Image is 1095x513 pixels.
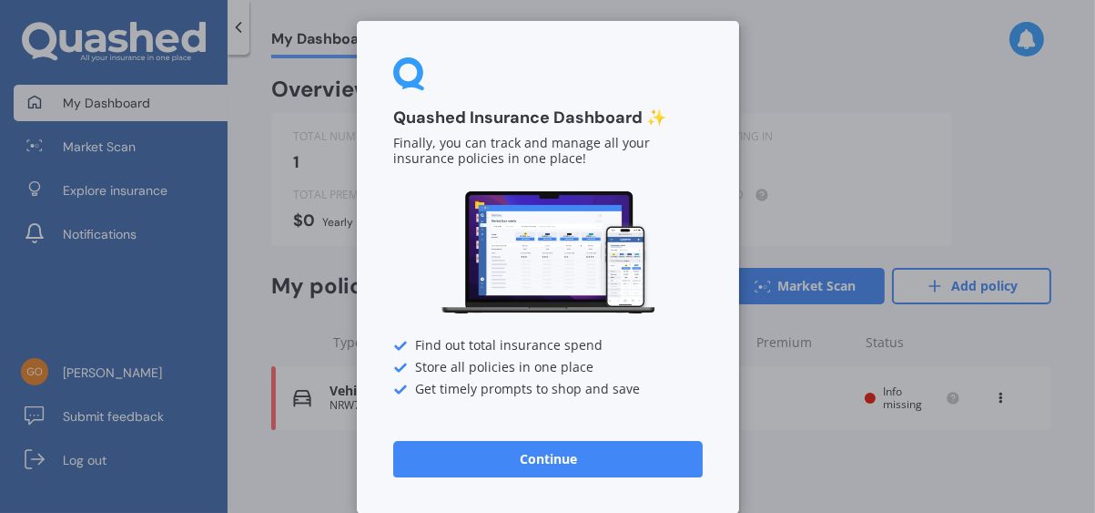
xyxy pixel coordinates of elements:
[393,136,703,167] p: Finally, you can track and manage all your insurance policies in one place!
[393,383,703,397] div: Get timely prompts to shop and save
[439,189,657,317] img: Dashboard
[393,361,703,375] div: Store all policies in one place
[393,339,703,354] div: Find out total insurance spend
[393,441,703,477] button: Continue
[393,108,703,128] h3: Quashed Insurance Dashboard ✨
